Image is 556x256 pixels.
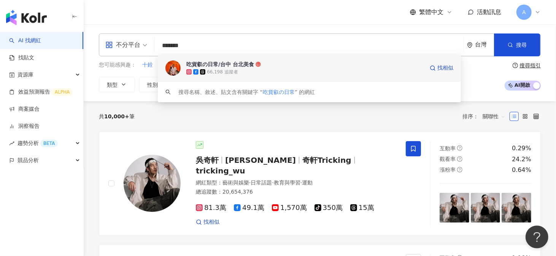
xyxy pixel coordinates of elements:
span: 運動 [302,180,313,186]
div: 搜尋指引 [519,62,541,68]
img: KOL Avatar [124,155,181,212]
span: · [300,180,302,186]
span: 15萬 [350,204,374,212]
span: 資源庫 [17,66,33,83]
button: 類型 [99,77,135,92]
div: 總追蹤數 ： 20,654,376 [196,188,397,196]
button: 十銓 [142,61,153,69]
span: rise [9,141,14,146]
span: 81.3萬 [196,204,226,212]
a: 找相似 [196,218,219,226]
span: 趨勢分析 [17,135,58,152]
span: 類型 [107,82,118,88]
span: 日常話題 [251,180,272,186]
span: 1,570萬 [272,204,307,212]
span: 找相似 [203,218,219,226]
img: logo [6,10,47,25]
span: 350萬 [315,204,343,212]
div: 搜尋名稱、敘述、貼文含有關鍵字 “ ” 的網紅 [178,88,315,96]
span: tricking_wu [196,166,245,175]
div: 網紅類型 ： [196,179,397,187]
div: 共 筆 [99,113,135,119]
span: 教育與學習 [274,180,300,186]
div: 24.2% [512,155,531,164]
span: 藝術與娛樂 [222,180,249,186]
span: 吳奇軒 [196,156,219,165]
div: 排序： [462,110,510,122]
button: 性別 [139,77,175,92]
span: 互動率 [440,145,456,151]
span: question-circle [513,63,518,68]
span: 找相似 [437,64,453,72]
span: 關聯性 [483,110,505,122]
span: 活動訊息 [477,8,501,16]
span: 搜尋 [516,42,527,48]
div: 台灣 [475,41,494,48]
span: 競品分析 [17,152,39,169]
span: · [272,180,273,186]
span: environment [467,42,473,48]
div: 0.29% [512,144,531,153]
span: 10,000+ [104,113,129,119]
span: · [249,180,251,186]
div: 吃貨叡の日常/台中 台北美食 [186,60,254,68]
a: searchAI 找網紅 [9,37,41,45]
span: A [522,8,526,16]
a: 效益預測報告ALPHA [9,88,73,96]
span: search [165,89,171,95]
span: 49.1萬 [234,204,264,212]
span: 吃貨叡の日常 [263,89,295,95]
div: 66,198 追蹤者 [207,69,238,75]
span: 您可能感興趣： [99,61,136,69]
a: 商案媒合 [9,105,40,113]
img: post-image [471,193,500,223]
a: 洞察報告 [9,122,40,130]
span: question-circle [457,145,462,151]
a: KOL Avatar吳奇軒[PERSON_NAME]奇軒Trickingtricking_wu網紅類型：藝術與娛樂·日常話題·教育與學習·運動總追蹤數：20,654,37681.3萬49.1萬1... [99,132,541,235]
span: 性別 [147,82,158,88]
span: [PERSON_NAME] [225,156,296,165]
span: 奇軒Tricking [302,156,351,165]
div: 不分平台 [105,39,140,51]
a: 找相似 [430,60,453,76]
img: post-image [502,193,531,223]
img: KOL Avatar [165,60,181,76]
div: 0.64% [512,166,531,174]
button: 搜尋 [494,33,540,56]
span: question-circle [457,167,462,172]
a: 找貼文 [9,54,34,62]
img: post-image [440,193,469,223]
div: BETA [40,140,58,147]
span: question-circle [457,156,462,162]
iframe: Help Scout Beacon - Open [526,226,548,248]
span: 繁體中文 [419,8,443,16]
span: appstore [105,41,113,49]
span: 觀看率 [440,156,456,162]
span: 漲粉率 [440,167,456,173]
